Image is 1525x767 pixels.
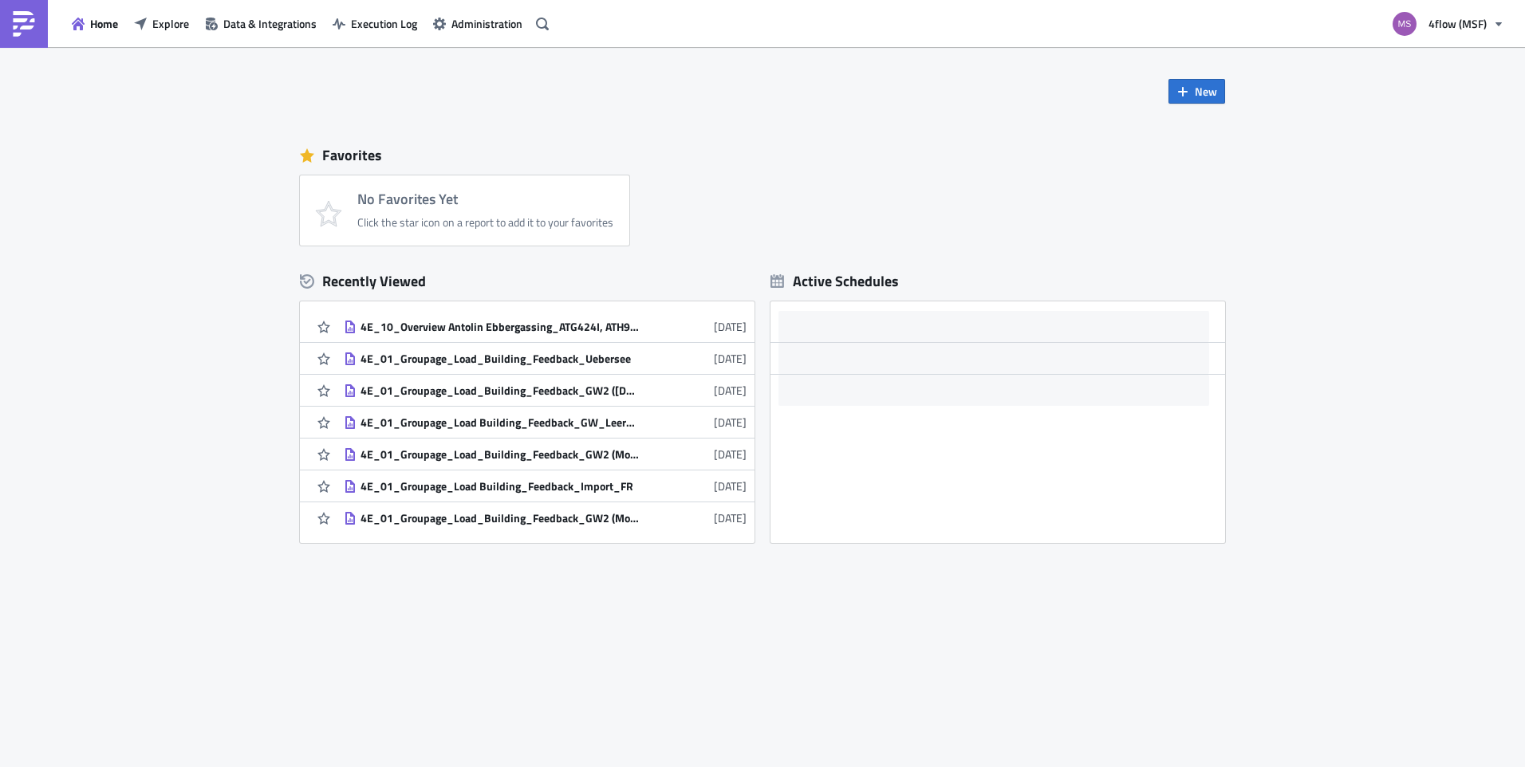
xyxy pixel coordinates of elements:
div: Favorites [300,144,1225,167]
button: Administration [425,11,530,36]
div: 4E_01_Groupage_Load_Building_Feedback_GW2 ([DATE]) [361,383,640,398]
span: Data & Integrations [223,15,317,32]
a: 4E_01_Groupage_Load_Building_Feedback_GW2 (Montag)[DATE] [344,502,747,533]
span: Administration [451,15,522,32]
button: 4flow (MSF) [1383,6,1513,41]
img: Avatar [1391,10,1418,37]
time: 2025-08-18T09:40:44Z [714,446,747,462]
span: 4flow (MSF) [1428,15,1487,32]
time: 2025-08-18T08:45:09Z [714,509,747,526]
div: Click the star icon on a report to add it to your favorites [357,215,613,230]
span: Execution Log [351,15,417,32]
span: Explore [152,15,189,32]
a: 4E_01_Groupage_Load Building_Feedback_GW_Leergut_GW_next day_FRI[DATE] [344,407,747,438]
a: 4E_10_Overview Antolin Ebbergassing_ATG424I, ATH938I[DATE] [344,311,747,342]
button: New [1168,79,1225,104]
button: Home [64,11,126,36]
div: Recently Viewed [300,269,755,293]
time: 2025-08-20T07:28:51Z [714,318,747,335]
div: 4E_01_Groupage_Load Building_Feedback_GW_Leergut_GW_next day_FRI [361,415,640,430]
div: Active Schedules [770,272,899,290]
span: New [1195,83,1217,100]
span: Home [90,15,118,32]
time: 2025-08-18T09:40:56Z [714,414,747,431]
time: 2025-08-18T09:40:21Z [714,478,747,494]
a: 4E_01_Groupage_Load_Building_Feedback_GW2 ([DATE])[DATE] [344,375,747,406]
div: 4E_01_Groupage_Load_Building_Feedback_Uebersee [361,352,640,366]
a: 4E_01_Groupage_Load_Building_Feedback_GW2 (Montag - Verfrühte Anlieferung)[DATE] [344,439,747,470]
img: PushMetrics [11,11,37,37]
a: 4E_01_Groupage_Load_Building_Feedback_Uebersee[DATE] [344,343,747,374]
div: 4E_01_Groupage_Load Building_Feedback_Import_FR [361,479,640,494]
time: 2025-08-18T09:42:23Z [714,382,747,399]
a: 4E_01_Groupage_Load Building_Feedback_Import_FR[DATE] [344,470,747,501]
time: 2025-08-18T09:42:40Z [714,350,747,367]
button: Explore [126,11,197,36]
div: 4E_01_Groupage_Load_Building_Feedback_GW2 (Montag) [361,511,640,525]
button: Execution Log [325,11,425,36]
div: 4E_10_Overview Antolin Ebbergassing_ATG424I, ATH938I [361,320,640,334]
div: 4E_01_Groupage_Load_Building_Feedback_GW2 (Montag - Verfrühte Anlieferung) [361,447,640,462]
button: Data & Integrations [197,11,325,36]
h4: No Favorites Yet [357,191,613,207]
